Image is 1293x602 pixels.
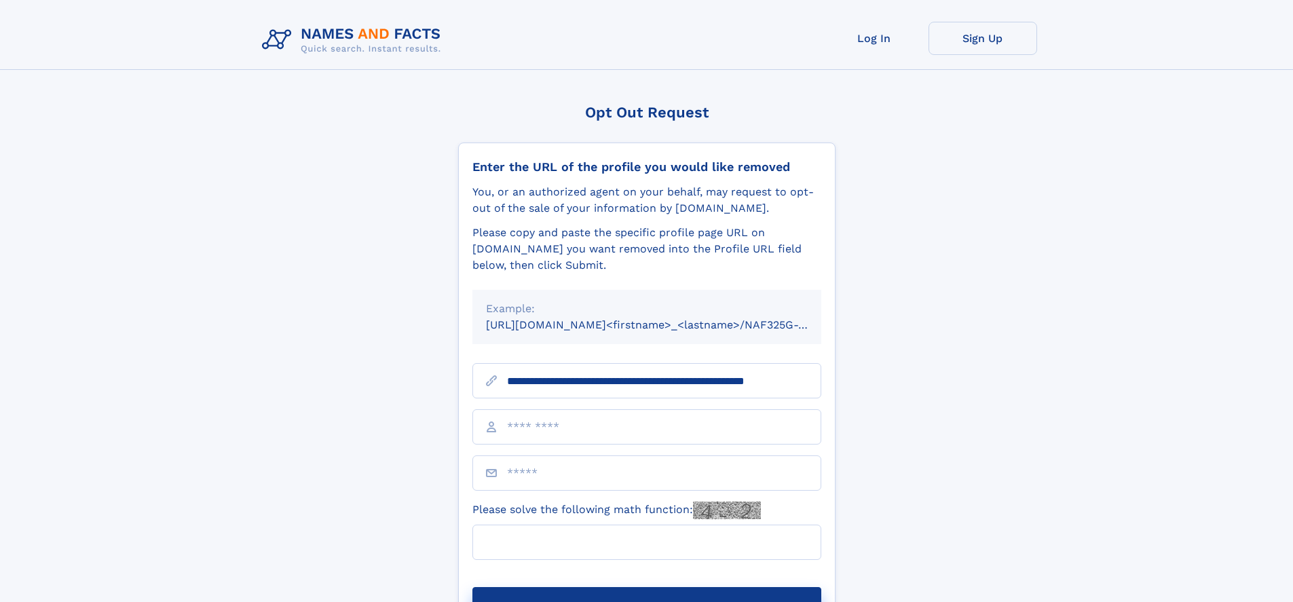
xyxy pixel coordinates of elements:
img: Logo Names and Facts [257,22,452,58]
a: Sign Up [929,22,1037,55]
div: You, or an authorized agent on your behalf, may request to opt-out of the sale of your informatio... [472,184,821,217]
div: Example: [486,301,808,317]
div: Enter the URL of the profile you would like removed [472,159,821,174]
div: Opt Out Request [458,104,836,121]
a: Log In [820,22,929,55]
label: Please solve the following math function: [472,502,761,519]
small: [URL][DOMAIN_NAME]<firstname>_<lastname>/NAF325G-xxxxxxxx [486,318,847,331]
div: Please copy and paste the specific profile page URL on [DOMAIN_NAME] you want removed into the Pr... [472,225,821,274]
